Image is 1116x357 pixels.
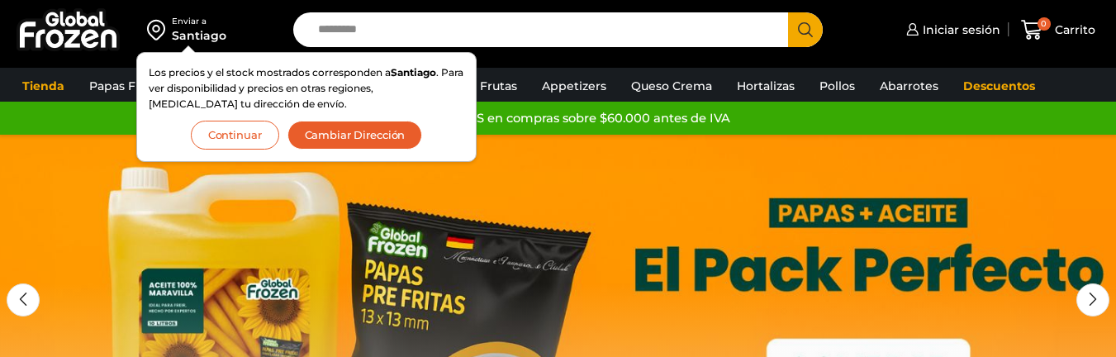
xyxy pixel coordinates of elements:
a: Queso Crema [623,70,720,102]
a: Tienda [14,70,73,102]
button: Continuar [191,121,279,150]
div: Next slide [1076,283,1109,317]
div: Previous slide [7,283,40,317]
a: Descuentos [955,70,1043,102]
p: Los precios y el stock mostrados corresponden a . Para ver disponibilidad y precios en otras regi... [149,64,464,112]
div: Santiago [172,27,226,44]
a: Iniciar sesión [902,13,1000,46]
button: Cambiar Dirección [287,121,423,150]
a: Hortalizas [729,70,803,102]
a: 0 Carrito [1017,11,1099,50]
a: Pollos [811,70,863,102]
a: Papas Fritas [81,70,169,102]
span: Iniciar sesión [919,21,1000,38]
span: Carrito [1051,21,1095,38]
strong: Santiago [391,66,436,79]
a: Abarrotes [871,70,947,102]
a: Appetizers [534,70,615,102]
img: address-field-icon.svg [147,16,172,44]
span: 0 [1038,17,1051,31]
div: Enviar a [172,16,226,27]
button: Search button [788,12,823,47]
